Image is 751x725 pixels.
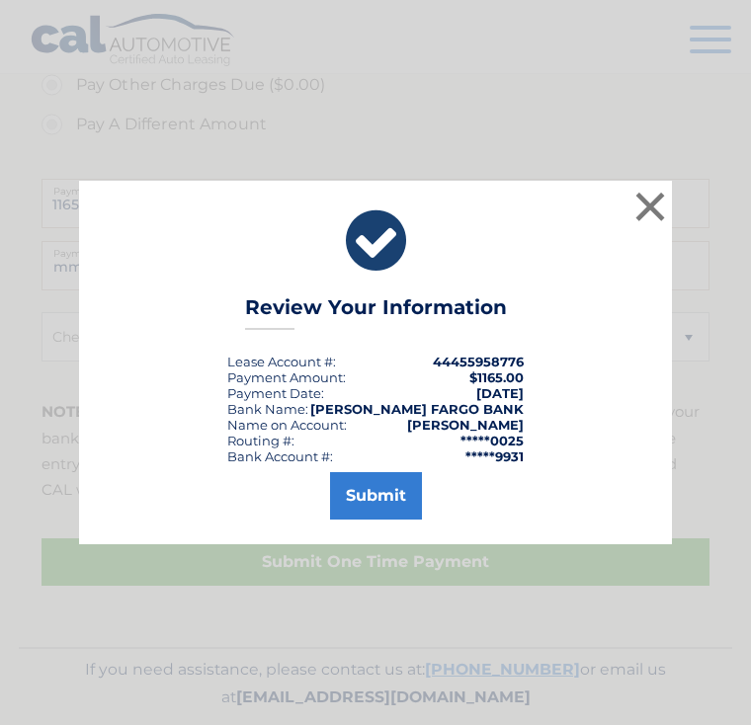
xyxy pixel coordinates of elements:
div: Routing #: [227,433,294,448]
div: Name on Account: [227,417,347,433]
div: Lease Account #: [227,354,336,369]
strong: [PERSON_NAME] [407,417,524,433]
span: Payment Date [227,385,321,401]
div: Bank Account #: [227,448,333,464]
div: : [227,385,324,401]
div: Payment Amount: [227,369,346,385]
button: Submit [330,472,422,520]
div: Bank Name: [227,401,308,417]
span: $1165.00 [469,369,524,385]
span: [DATE] [476,385,524,401]
strong: [PERSON_NAME] FARGO BANK [310,401,524,417]
button: × [630,187,670,226]
h3: Review Your Information [245,295,507,330]
strong: 44455958776 [433,354,524,369]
